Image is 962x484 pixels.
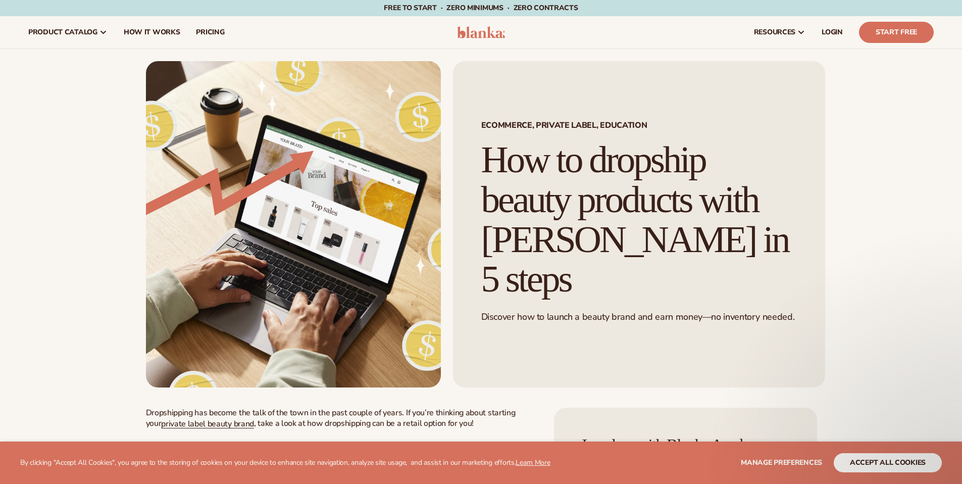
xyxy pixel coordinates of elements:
[481,140,797,299] h1: How to dropship beauty products with [PERSON_NAME] in 5 steps
[741,458,822,467] span: Manage preferences
[582,436,789,454] h4: Level up with Blanka Academy
[196,28,224,36] span: pricing
[161,418,254,429] a: private label beauty brand
[384,3,578,13] span: Free to start · ZERO minimums · ZERO contracts
[116,16,188,49] a: How It Works
[146,408,534,429] p: Dropshipping has become the talk of the town in the past couple of years. If you’re thinking abou...
[457,26,505,38] img: logo
[746,16,814,49] a: resources
[516,458,550,467] a: Learn More
[28,28,97,36] span: product catalog
[834,453,942,472] button: accept all cookies
[20,459,550,467] p: By clicking "Accept All Cookies", you agree to the storing of cookies on your device to enhance s...
[481,121,797,129] span: Ecommerce, Private Label, EDUCATION
[927,450,951,474] iframe: Intercom live chat
[859,22,934,43] a: Start Free
[124,28,180,36] span: How It Works
[814,16,851,49] a: LOGIN
[754,28,795,36] span: resources
[188,16,232,49] a: pricing
[741,453,822,472] button: Manage preferences
[822,28,843,36] span: LOGIN
[20,16,116,49] a: product catalog
[146,61,441,388] img: Growing money with ecommerce
[481,311,797,323] p: Discover how to launch a beauty brand and earn money—no inventory needed.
